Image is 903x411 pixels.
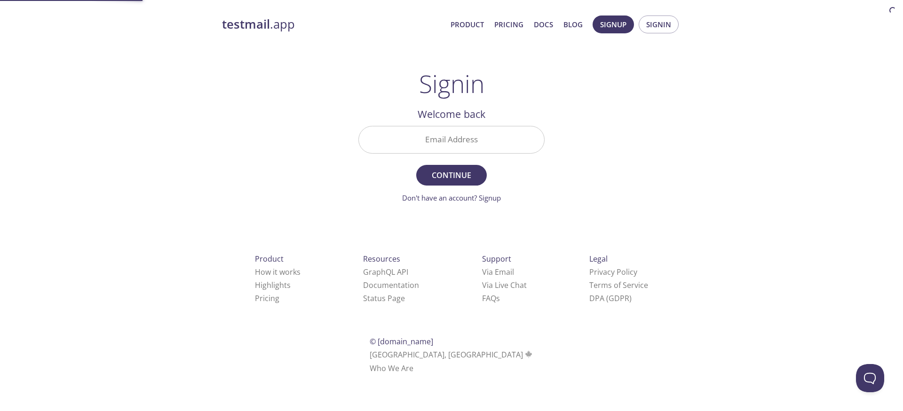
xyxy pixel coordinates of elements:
[255,254,284,264] span: Product
[419,70,484,98] h1: Signin
[222,16,443,32] a: testmail.app
[363,267,408,277] a: GraphQL API
[255,267,301,277] a: How it works
[856,364,884,392] iframe: Help Scout Beacon - Open
[363,254,400,264] span: Resources
[589,267,637,277] a: Privacy Policy
[646,18,671,31] span: Signin
[427,169,476,182] span: Continue
[482,254,511,264] span: Support
[363,280,419,290] a: Documentation
[255,293,279,303] a: Pricing
[534,18,553,31] a: Docs
[255,280,291,290] a: Highlights
[451,18,484,31] a: Product
[370,336,433,347] span: © [DOMAIN_NAME]
[416,165,487,186] button: Continue
[402,193,501,202] a: Don't have an account? Signup
[589,293,632,303] a: DPA (GDPR)
[593,16,634,33] button: Signup
[363,293,405,303] a: Status Page
[563,18,583,31] a: Blog
[589,254,608,264] span: Legal
[589,280,648,290] a: Terms of Service
[496,293,500,303] span: s
[494,18,523,31] a: Pricing
[600,18,626,31] span: Signup
[370,349,534,360] span: [GEOGRAPHIC_DATA], [GEOGRAPHIC_DATA]
[370,363,413,373] a: Who We Are
[482,280,527,290] a: Via Live Chat
[358,106,545,122] h2: Welcome back
[222,16,270,32] strong: testmail
[482,267,514,277] a: Via Email
[639,16,679,33] button: Signin
[482,293,500,303] a: FAQ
